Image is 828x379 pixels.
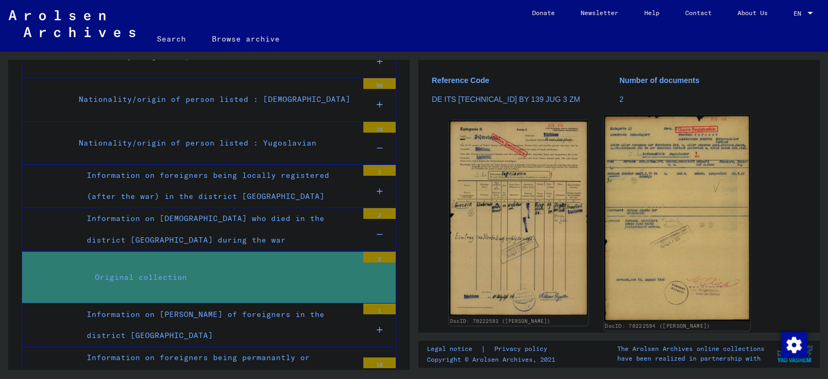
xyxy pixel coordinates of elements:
[450,318,550,324] a: DocID: 70222593 ([PERSON_NAME])
[432,76,489,85] b: Reference Code
[427,343,560,355] div: |
[449,120,588,315] img: 001.jpg
[363,252,396,263] div: 2
[605,323,710,329] a: DocID: 70222594 ([PERSON_NAME])
[363,122,396,133] div: 16
[363,78,396,89] div: 50
[427,355,560,364] p: Copyright © Arolsen Archives, 2021
[619,76,700,85] b: Number of documents
[363,357,396,368] div: 10
[619,94,806,105] p: 2
[87,267,358,288] div: Original collection
[363,208,396,219] div: 2
[486,343,560,355] a: Privacy policy
[427,343,481,355] a: Legal notice
[604,115,749,321] img: 001.jpg
[793,10,805,17] span: EN
[71,89,358,110] div: Nationality/origin of person listed : [DEMOGRAPHIC_DATA]
[775,340,815,367] img: yv_logo.png
[781,332,807,358] img: Change consent
[79,208,358,250] div: Information on [DEMOGRAPHIC_DATA] who died in the district [GEOGRAPHIC_DATA] during the war
[432,94,619,105] p: DE ITS [TECHNICAL_ID] BY 139 JUG 3 ZM
[363,165,396,176] div: 3
[363,304,396,314] div: 1
[79,165,358,207] div: Information on foreigners being locally registered (after the war) in the district [GEOGRAPHIC_DATA]
[79,304,358,346] div: Information on [PERSON_NAME] of foreigners in the district [GEOGRAPHIC_DATA]
[144,26,199,52] a: Search
[9,10,135,37] img: Arolsen_neg.svg
[617,344,764,354] p: The Arolsen Archives online collections
[199,26,293,52] a: Browse archive
[71,133,358,154] div: Nationality/origin of person listed : Yugoslavian
[617,354,764,363] p: have been realized in partnership with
